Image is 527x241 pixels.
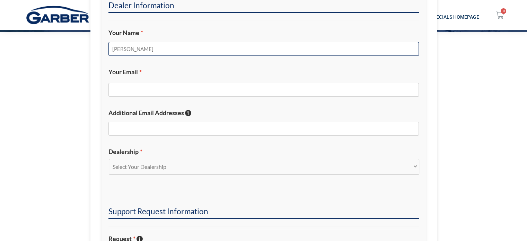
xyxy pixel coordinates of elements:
[108,148,419,156] label: Dealership
[108,206,419,219] h2: Support Request Information
[108,0,419,13] h2: Dealer Information
[108,109,184,117] span: Additional Email Addresses
[108,29,419,37] label: Your Name
[108,68,419,76] label: Your Email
